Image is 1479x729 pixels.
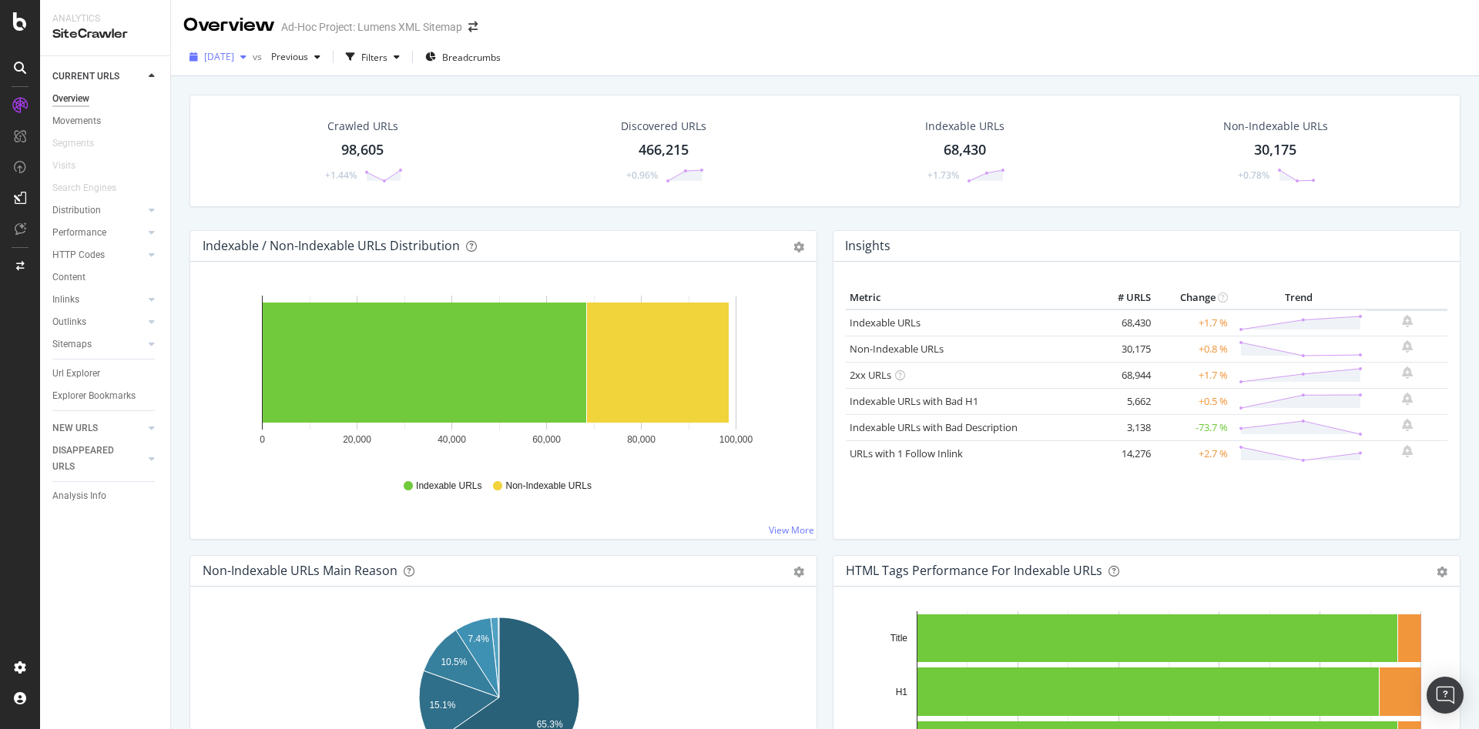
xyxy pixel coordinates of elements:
th: # URLS [1093,286,1155,309]
div: Non-Indexable URLs Main Reason [203,563,397,578]
a: URLs with 1 Follow Inlink [850,446,963,460]
div: gear [793,242,804,252]
div: NEW URLS [52,420,98,436]
a: HTTP Codes [52,247,144,263]
div: gear [793,567,804,577]
div: 68,430 [944,140,986,160]
a: Outlinks [52,314,144,330]
div: bell-plus [1402,419,1413,431]
div: +0.96% [626,169,658,182]
div: 98,605 [341,140,384,160]
div: Ad-Hoc Project: Lumens XML Sitemap [281,19,462,35]
text: 40,000 [438,434,466,445]
text: 65.3% [537,718,563,729]
div: HTTP Codes [52,247,105,263]
div: 30,175 [1254,140,1296,160]
div: Url Explorer [52,366,100,382]
a: Content [52,269,159,286]
div: Open Intercom Messenger [1427,677,1464,714]
text: 60,000 [532,434,561,445]
div: bell-plus [1402,315,1413,327]
text: H1 [896,687,908,697]
a: Performance [52,225,144,241]
div: SiteCrawler [52,25,158,43]
div: Non-Indexable URLs [1223,119,1328,134]
a: Overview [52,91,159,107]
text: 0 [260,434,265,445]
span: Non-Indexable URLs [505,480,591,493]
div: Analysis Info [52,488,106,504]
div: 466,215 [639,140,689,160]
th: Metric [846,286,1093,309]
span: Previous [265,50,308,63]
td: 3,138 [1093,414,1155,440]
text: Title [890,633,908,644]
button: Breadcrumbs [419,45,507,69]
th: Trend [1232,286,1367,309]
button: [DATE] [183,45,253,69]
div: Distribution [52,202,101,219]
button: Previous [265,45,327,69]
div: Segments [52,135,94,152]
td: 68,430 [1093,309,1155,336]
span: vs [253,50,265,63]
span: 2025 Jul. 18th [204,50,234,63]
text: 100,000 [719,434,753,445]
div: Content [52,269,86,286]
div: Overview [183,12,275,38]
td: +2.7 % [1155,440,1232,466]
div: CURRENT URLS [52,69,119,85]
a: Explorer Bookmarks [52,388,159,404]
a: Non-Indexable URLs [850,342,944,356]
td: +1.7 % [1155,362,1232,388]
td: 68,944 [1093,362,1155,388]
a: Indexable URLs [850,316,921,329]
a: Sitemaps [52,336,144,353]
div: Performance [52,225,106,241]
div: Visits [52,158,75,174]
div: bell-plus [1402,445,1413,457]
div: Indexable URLs [925,119,1004,134]
text: 80,000 [627,434,656,445]
td: -73.7 % [1155,414,1232,440]
text: 7.4% [468,634,489,644]
span: Indexable URLs [416,480,481,493]
text: 20,000 [343,434,371,445]
div: Crawled URLs [327,119,398,134]
th: Change [1155,286,1232,309]
div: Movements [52,113,101,129]
td: +0.8 % [1155,336,1232,362]
td: +0.5 % [1155,388,1232,414]
div: gear [1437,567,1447,577]
a: Indexable URLs with Bad Description [850,420,1018,434]
a: Segments [52,135,109,152]
td: 14,276 [1093,440,1155,466]
div: Filters [361,51,387,64]
div: Overview [52,91,89,107]
div: +1.44% [325,169,357,182]
div: arrow-right-arrow-left [468,22,478,32]
a: CURRENT URLS [52,69,144,85]
div: Analytics [52,12,158,25]
a: Analysis Info [52,488,159,504]
div: Sitemaps [52,336,92,353]
span: Breadcrumbs [442,51,501,64]
div: Indexable / Non-Indexable URLs Distribution [203,238,460,253]
div: Explorer Bookmarks [52,388,136,404]
td: 30,175 [1093,336,1155,362]
div: bell-plus [1402,366,1413,379]
td: 5,662 [1093,388,1155,414]
a: 2xx URLs [850,368,891,382]
div: Discovered URLs [621,119,706,134]
button: Filters [340,45,406,69]
div: bell-plus [1402,340,1413,353]
a: View More [769,523,814,537]
div: Inlinks [52,292,79,308]
div: Outlinks [52,314,86,330]
a: Distribution [52,202,144,219]
a: Indexable URLs with Bad H1 [850,394,978,408]
a: DISAPPEARED URLS [52,443,144,475]
div: HTML Tags Performance for Indexable URLs [846,563,1102,578]
svg: A chart. [203,286,796,465]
